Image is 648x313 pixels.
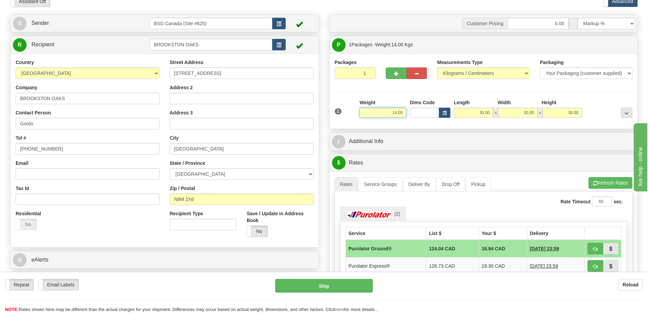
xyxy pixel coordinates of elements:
label: Length [454,99,470,106]
a: here [335,307,344,312]
label: Address 2 [170,84,193,91]
span: eAlerts [31,257,48,263]
td: Purolator Express® [346,257,426,275]
span: S [13,17,27,30]
label: No [16,219,36,230]
td: 124.04 CAD [426,240,479,257]
label: Weight [360,99,375,106]
span: 1 Day [530,263,558,269]
span: 1 Day [530,245,559,252]
a: Service Groups [359,177,402,191]
label: Company [16,84,37,91]
iframe: chat widget [632,122,647,191]
div: live help - online [5,4,63,12]
span: 1 [335,108,342,114]
label: sec. [614,198,623,205]
td: 18.94 CAD [479,240,527,257]
a: Deliver By [403,177,436,191]
a: $Rates [332,156,635,170]
th: List $ [426,227,479,240]
span: Weight: [375,42,413,47]
a: Drop Off [436,177,465,191]
span: I [332,135,346,148]
label: Residential [16,210,41,217]
span: (2) [394,211,400,217]
label: Address 3 [170,109,193,116]
span: P [332,38,346,52]
span: 14.00 [392,42,403,47]
label: No [247,226,267,237]
label: Tax Id [16,185,29,192]
span: NOTE: [5,307,19,312]
label: Zip / Postal [170,185,195,192]
td: Purolator Ground® [346,240,426,257]
span: R [13,38,27,52]
span: Sender [31,20,49,26]
button: Ship [275,279,373,293]
label: Save / Update in Address Book [247,210,313,224]
span: x [538,108,543,118]
div: ... [621,108,632,118]
img: Purolator [346,211,393,218]
span: $ [332,156,346,170]
label: Email [16,160,28,167]
label: Width [498,99,511,106]
button: Refresh Rates [588,177,632,189]
a: @ eAlerts [13,253,316,267]
label: Measurements Type [437,59,483,66]
label: State / Province [170,160,205,167]
span: x [493,108,498,118]
label: Height [542,99,556,106]
span: Kgs [405,42,413,47]
input: Recipient Id [149,39,272,50]
label: Rate Timeout [561,198,591,205]
label: Tel # [16,135,26,141]
input: Sender Id [149,18,272,29]
label: Country [16,59,34,66]
a: Pickup [466,177,491,191]
a: Rates [335,177,358,191]
span: @ [13,253,27,267]
th: Service [346,227,426,240]
b: Reload [622,282,638,287]
label: City [170,135,179,141]
label: Repeat [5,279,33,290]
a: S Sender [13,16,149,30]
th: Delivery [527,227,584,240]
button: Reload [618,279,643,291]
label: Packaging [540,59,564,66]
a: R Recipient [13,38,134,52]
a: P 1Packages -Weight:14.00 Kgs [332,38,635,52]
label: Email Labels [39,279,79,290]
span: Packages - [349,38,413,51]
span: 1 [349,42,352,47]
input: Enter a location [170,67,314,79]
span: Customer Pricing [462,18,507,29]
label: Dims Code [410,99,435,106]
td: 126.73 CAD [426,257,479,275]
a: IAdditional Info [332,135,635,148]
th: Your $ [479,227,527,240]
label: Street Address [170,59,203,66]
label: Recipient Type [170,210,203,217]
td: 19.30 CAD [479,257,527,275]
label: Contact Person [16,109,51,116]
label: Packages [335,59,357,66]
span: Recipient [31,42,54,47]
